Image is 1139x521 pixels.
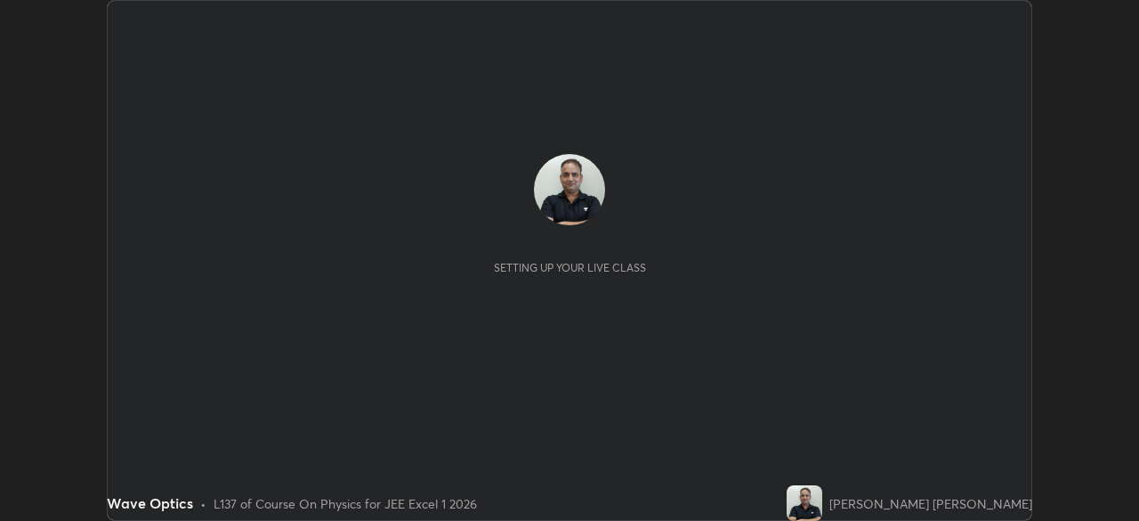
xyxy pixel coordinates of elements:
[200,494,206,513] div: •
[787,485,822,521] img: 3a59e42194ec479db318b30fb47d773a.jpg
[214,494,477,513] div: L137 of Course On Physics for JEE Excel 1 2026
[494,261,646,274] div: Setting up your live class
[107,493,193,514] div: Wave Optics
[829,494,1032,513] div: [PERSON_NAME] [PERSON_NAME]
[534,154,605,225] img: 3a59e42194ec479db318b30fb47d773a.jpg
